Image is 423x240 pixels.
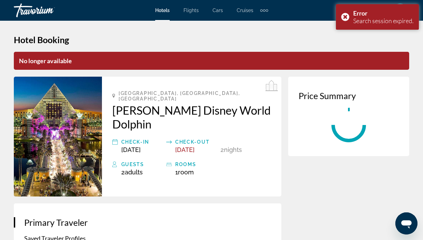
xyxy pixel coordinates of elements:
[175,169,194,176] span: 1
[14,35,409,45] h1: Hotel Booking
[121,169,143,176] span: 2
[184,8,199,13] a: Flights
[175,138,217,146] div: Check-out
[224,146,242,153] span: Nights
[178,169,194,176] span: Room
[14,1,83,19] a: Travorium
[260,5,268,16] button: Extra navigation items
[14,52,409,70] p: No longer available
[299,90,399,101] h3: Price Summary
[125,169,143,176] span: Adults
[112,103,271,131] a: [PERSON_NAME] Disney World Dolphin
[155,8,170,13] a: Hotels
[119,90,271,102] span: [GEOGRAPHIC_DATA], [GEOGRAPHIC_DATA], [GEOGRAPHIC_DATA]
[121,146,141,153] span: [DATE]
[213,8,223,13] a: Cars
[237,8,253,13] a: Cruises
[175,146,195,153] span: [DATE]
[353,9,414,17] div: Error
[175,160,217,169] div: rooms
[353,17,414,25] div: Search session expired.
[395,212,417,234] iframe: Button to launch messaging window
[121,138,163,146] div: Check-in
[121,160,163,169] div: Guests
[391,3,409,18] button: User Menu
[24,217,271,228] h3: Primary Traveler
[220,146,224,153] span: 2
